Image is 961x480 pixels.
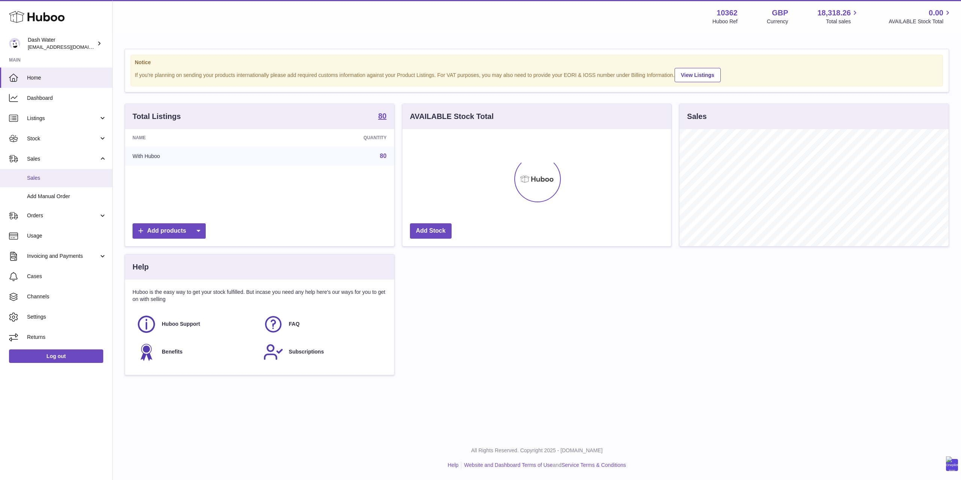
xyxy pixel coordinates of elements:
[27,155,99,163] span: Sales
[27,175,107,182] span: Sales
[410,111,494,122] h3: AVAILABLE Stock Total
[125,129,267,146] th: Name
[263,314,383,334] a: FAQ
[135,59,939,66] strong: Notice
[929,8,943,18] span: 0.00
[889,18,952,25] span: AVAILABLE Stock Total
[380,153,387,159] a: 80
[133,111,181,122] h3: Total Listings
[289,321,300,328] span: FAQ
[162,348,182,355] span: Benefits
[378,112,386,121] a: 80
[136,314,256,334] a: Huboo Support
[27,74,107,81] span: Home
[263,342,383,362] a: Subscriptions
[889,8,952,25] a: 0.00 AVAILABLE Stock Total
[817,8,859,25] a: 18,318.26 Total sales
[27,232,107,239] span: Usage
[136,342,256,362] a: Benefits
[675,68,721,82] a: View Listings
[27,95,107,102] span: Dashboard
[27,212,99,219] span: Orders
[27,334,107,341] span: Returns
[687,111,706,122] h3: Sales
[27,115,99,122] span: Listings
[133,289,387,303] p: Huboo is the easy way to get your stock fulfilled. But incase you need any help here's our ways f...
[817,8,851,18] span: 18,318.26
[464,462,553,468] a: Website and Dashboard Terms of Use
[162,321,200,328] span: Huboo Support
[27,293,107,300] span: Channels
[826,18,859,25] span: Total sales
[712,18,738,25] div: Huboo Ref
[28,44,110,50] span: [EMAIL_ADDRESS][DOMAIN_NAME]
[119,447,955,454] p: All Rights Reserved. Copyright 2025 - [DOMAIN_NAME]
[28,36,95,51] div: Dash Water
[772,8,788,18] strong: GBP
[410,223,452,239] a: Add Stock
[461,462,626,469] li: and
[133,223,206,239] a: Add products
[289,348,324,355] span: Subscriptions
[27,193,107,200] span: Add Manual Order
[27,273,107,280] span: Cases
[27,135,99,142] span: Stock
[562,462,626,468] a: Service Terms & Conditions
[133,262,149,272] h3: Help
[717,8,738,18] strong: 10362
[767,18,788,25] div: Currency
[27,313,107,321] span: Settings
[9,349,103,363] a: Log out
[267,129,394,146] th: Quantity
[9,38,20,49] img: bea@dash-water.com
[378,112,386,120] strong: 80
[125,146,267,166] td: With Huboo
[27,253,99,260] span: Invoicing and Payments
[448,462,459,468] a: Help
[135,67,939,82] div: If you're planning on sending your products internationally please add required customs informati...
